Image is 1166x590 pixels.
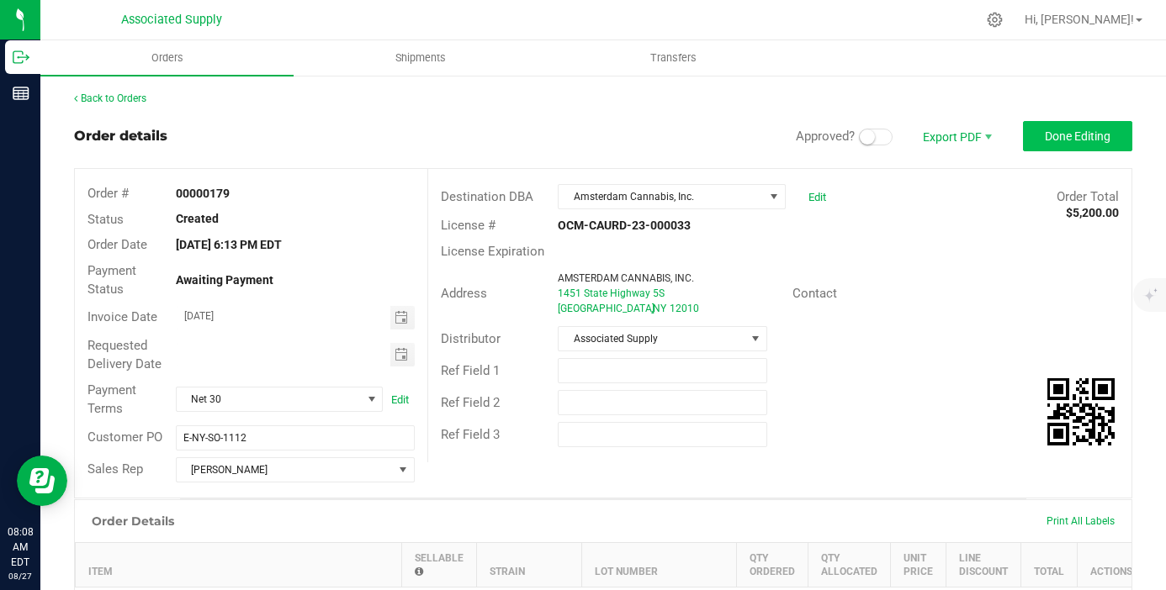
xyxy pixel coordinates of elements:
[177,458,393,482] span: [PERSON_NAME]
[176,273,273,287] strong: Awaiting Payment
[441,286,487,301] span: Address
[1025,13,1134,26] span: Hi, [PERSON_NAME]!
[129,50,206,66] span: Orders
[581,542,737,587] th: Lot Number
[13,49,29,66] inline-svg: Outbound
[558,303,655,314] span: [GEOGRAPHIC_DATA]
[441,189,533,204] span: Destination DBA
[1047,378,1115,445] qrcode: 00000179
[92,514,174,528] h1: Order Details
[441,244,544,259] span: License Expiration
[74,126,167,146] div: Order details
[1021,542,1078,587] th: Total
[401,542,476,587] th: Sellable
[1047,378,1115,445] img: Scan me!
[87,186,129,201] span: Order #
[559,327,745,350] span: Associated Supply
[792,286,837,301] span: Contact
[441,363,500,378] span: Ref Field 1
[441,218,496,233] span: License #
[808,542,891,587] th: Qty Allocated
[891,542,946,587] th: Unit Price
[1023,121,1132,151] button: Done Editing
[808,191,826,203] a: Edit
[391,393,409,406] a: Edit
[558,287,665,299] span: 1451 State Highway 5S
[87,309,157,324] span: Invoice Date
[176,212,219,225] strong: Created
[1047,515,1115,527] span: Print All Labels
[558,272,694,284] span: AMSTERDAM CANNABIS, INC.
[653,303,666,314] span: NY
[946,542,1021,587] th: Line Discount
[1045,129,1110,143] span: Done Editing
[8,570,33,582] p: 08/27
[651,303,653,314] span: ,
[8,524,33,570] p: 08:08 AM EDT
[87,429,162,445] span: Customer PO
[87,212,124,227] span: Status
[441,427,500,442] span: Ref Field 3
[796,129,855,144] span: Approved?
[40,40,294,76] a: Orders
[17,456,67,506] iframe: Resource center
[1057,189,1119,204] span: Order Total
[670,303,699,314] span: 12010
[87,237,147,252] span: Order Date
[547,40,800,76] a: Transfers
[559,185,764,208] span: Amsterdam Cannabis, Inc.
[390,343,415,366] span: Toggle calendar
[76,542,402,587] th: Item
[87,338,162,372] span: Requested Delivery Date
[294,40,547,76] a: Shipments
[476,542,581,587] th: Strain
[984,12,1005,28] div: Manage settings
[87,461,143,477] span: Sales Rep
[87,263,136,298] span: Payment Status
[13,85,29,102] inline-svg: Reports
[373,50,469,66] span: Shipments
[737,542,808,587] th: Qty Ordered
[74,92,146,104] a: Back to Orders
[177,387,362,411] span: Net 30
[390,306,415,329] span: Toggle calendar
[1066,206,1119,219] strong: $5,200.00
[87,382,136,417] span: Payment Terms
[628,50,719,66] span: Transfers
[905,121,1006,151] li: Export PDF
[176,238,282,251] strong: [DATE] 6:13 PM EDT
[176,187,230,200] strong: 00000179
[441,331,501,346] span: Distributor
[441,395,500,410] span: Ref Field 2
[121,13,222,27] span: Associated Supply
[558,219,691,232] strong: OCM-CAURD-23-000033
